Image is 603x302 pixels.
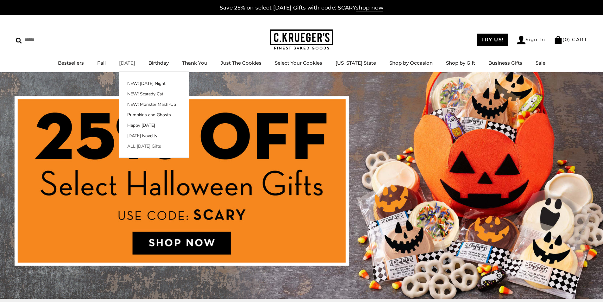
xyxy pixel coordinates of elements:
img: Bag [554,36,562,44]
a: Happy [DATE] [119,122,189,129]
a: [DATE] Novelty [119,132,189,139]
a: Business Gifts [488,60,522,66]
a: NEW! [DATE] Night [119,80,189,87]
a: ALL [DATE] Gifts [119,143,189,150]
a: Bestsellers [58,60,84,66]
a: Sign In [517,36,545,44]
a: Sale [536,60,545,66]
a: TRY US! [477,34,508,46]
a: NEW! Scaredy Cat [119,91,189,97]
a: Just The Cookies [221,60,261,66]
a: Select Your Cookies [275,60,322,66]
a: [US_STATE] State [336,60,376,66]
img: Search [16,38,22,44]
a: Thank You [182,60,207,66]
img: Account [517,36,525,44]
a: NEW! Monster Mash-Up [119,101,189,108]
a: Save 25% on select [DATE] Gifts with code: SCARYshop now [220,4,383,11]
a: Shop by Occasion [389,60,433,66]
a: Fall [97,60,106,66]
span: shop now [356,4,383,11]
img: C.KRUEGER'S [270,29,333,50]
input: Search [16,35,91,45]
a: Shop by Gift [446,60,475,66]
span: 0 [565,36,568,42]
a: [DATE] [119,60,135,66]
a: (0) CART [554,36,587,42]
iframe: Sign Up via Text for Offers [5,278,66,297]
a: Birthday [148,60,169,66]
a: Pumpkins and Ghosts [119,112,189,118]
